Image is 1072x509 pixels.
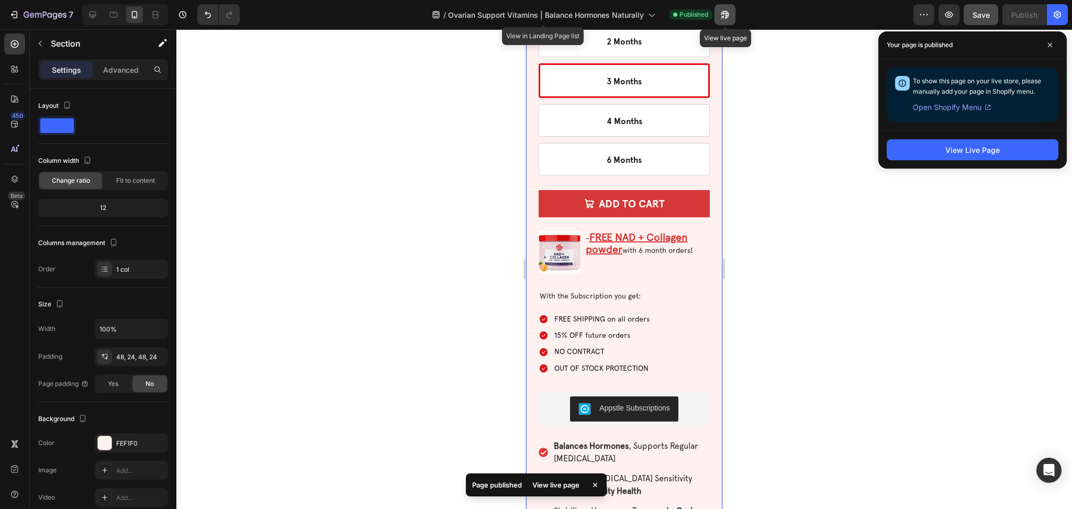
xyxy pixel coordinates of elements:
div: Size [38,297,66,312]
div: Width [38,324,55,334]
span: Yes [108,379,118,389]
iframe: Design area [526,29,722,509]
div: Color [38,438,54,448]
span: No [146,379,154,389]
span: Ovarian Support Vitamins | Balance Hormones Naturally [448,9,644,20]
button: 7 [4,4,78,25]
div: Background [38,412,89,426]
div: 1 col [116,265,165,274]
div: 12 [40,201,166,215]
p: Your page is published [887,40,953,50]
span: Open Shopify Menu [913,101,981,114]
div: Image [38,466,57,475]
div: Order [38,264,55,274]
div: Open Intercom Messenger [1036,458,1062,483]
p: Settings [52,64,81,75]
button: View Live Page [887,139,1058,160]
div: Column width [38,154,94,168]
span: Fit to content [116,176,155,185]
button: Publish [1002,4,1046,25]
div: View Live Page [945,145,1000,156]
button: Save [964,4,998,25]
div: FEF1F0 [116,439,165,448]
p: stabilizes hormones to [28,475,182,501]
div: Columns management [38,236,120,250]
div: Publish [1011,9,1037,20]
div: Undo/Redo [197,4,240,25]
div: Video [38,493,55,502]
span: To show this page on your live store, please manually add your page in Shopify menu. [913,77,1041,95]
span: Save [973,10,990,19]
span: / [443,9,446,20]
p: 7 [69,8,73,21]
div: Add... [116,466,165,475]
p: Advanced [103,64,139,75]
div: Padding [38,352,62,361]
div: Beta [8,192,25,200]
div: View live page [526,478,586,492]
div: Add... [116,493,165,503]
div: Layout [38,99,73,113]
div: 48, 24, 48, 24 [116,352,165,362]
div: Page padding [38,379,89,389]
div: 450 [10,112,25,120]
span: Published [679,10,708,19]
p: Page published [472,480,522,490]
p: Section [51,37,137,50]
span: Change ratio [52,176,90,185]
input: Auto [95,319,167,338]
